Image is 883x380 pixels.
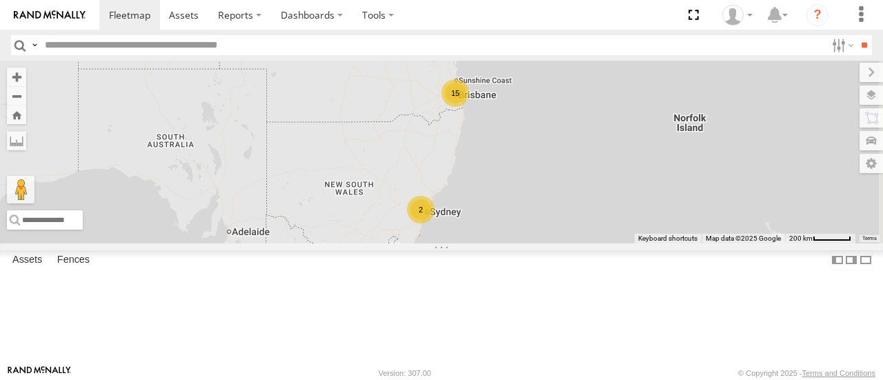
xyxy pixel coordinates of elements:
div: 15 [441,79,469,107]
a: Visit our Website [8,366,71,380]
button: Zoom out [7,86,26,106]
button: Zoom Home [7,106,26,124]
div: © Copyright 2025 - [738,369,875,377]
a: Terms and Conditions [802,369,875,377]
label: Assets [6,251,49,270]
div: Marco DiBenedetto [717,5,757,26]
label: Map Settings [860,154,883,173]
img: rand-logo.svg [14,10,86,20]
label: Measure [7,131,26,150]
a: Terms (opens in new tab) [862,235,877,241]
span: Map data ©2025 Google [706,234,781,242]
label: Search Filter Options [826,35,856,55]
label: Search Query [29,35,40,55]
button: Zoom in [7,68,26,86]
span: 200 km [789,234,813,242]
button: Map Scale: 200 km per 52 pixels [785,234,855,243]
i: ? [806,4,829,26]
label: Fences [50,251,97,270]
div: Version: 307.00 [379,369,431,377]
button: Keyboard shortcuts [638,234,697,243]
label: Dock Summary Table to the Left [831,250,844,270]
label: Hide Summary Table [859,250,873,270]
button: Drag Pegman onto the map to open Street View [7,176,34,203]
div: 2 [407,196,435,223]
label: Dock Summary Table to the Right [844,250,858,270]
